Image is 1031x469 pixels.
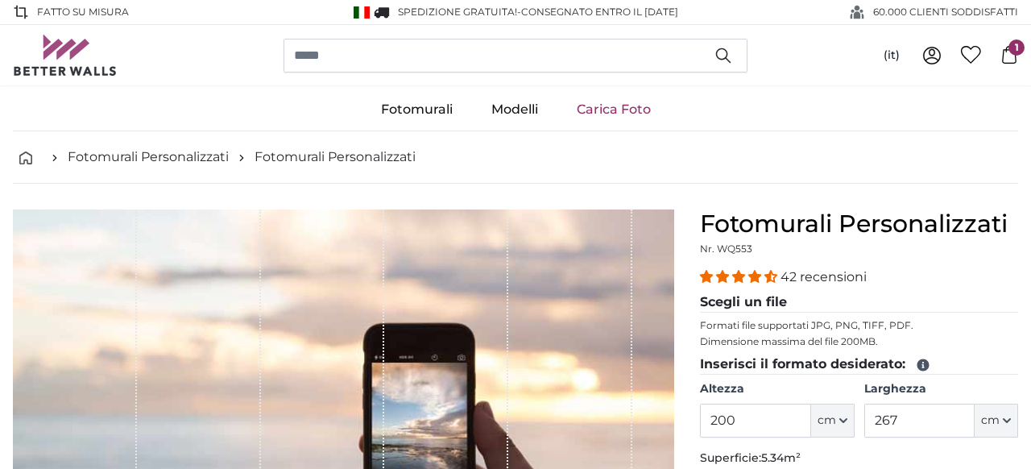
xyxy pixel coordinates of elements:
[362,89,472,131] a: Fotomurali
[700,355,1018,375] legend: Inserisci il formato desiderato:
[68,147,229,167] a: Fotomurali Personalizzati
[700,381,854,397] label: Altezza
[811,404,855,438] button: cm
[864,381,1018,397] label: Larghezza
[700,293,1018,313] legend: Scegli un file
[700,210,1018,239] h1: Fotomurali Personalizzati
[700,319,1018,332] p: Formati file supportati JPG, PNG, TIFF, PDF.
[873,5,1018,19] span: 60.000 CLIENTI SODDISFATTI
[521,6,678,18] span: Consegnato entro il [DATE]
[700,335,1018,348] p: Dimensione massima del file 200MB.
[398,6,517,18] span: Spedizione GRATUITA!
[37,5,129,19] span: Fatto su misura
[700,243,752,255] span: Nr. WQ553
[13,35,118,76] img: Betterwalls
[472,89,557,131] a: Modelli
[13,131,1018,184] nav: breadcrumbs
[761,450,801,465] span: 5.34m²
[557,89,670,131] a: Carica Foto
[354,6,370,19] img: Italia
[975,404,1018,438] button: cm
[255,147,416,167] a: Fotomurali Personalizzati
[700,269,780,284] span: 4.38 stars
[981,413,1000,429] span: cm
[517,6,678,18] span: -
[818,413,836,429] span: cm
[700,450,1018,467] p: Superficie:
[780,269,867,284] span: 42 recensioni
[1008,39,1025,56] span: 1
[871,41,913,70] button: (it)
